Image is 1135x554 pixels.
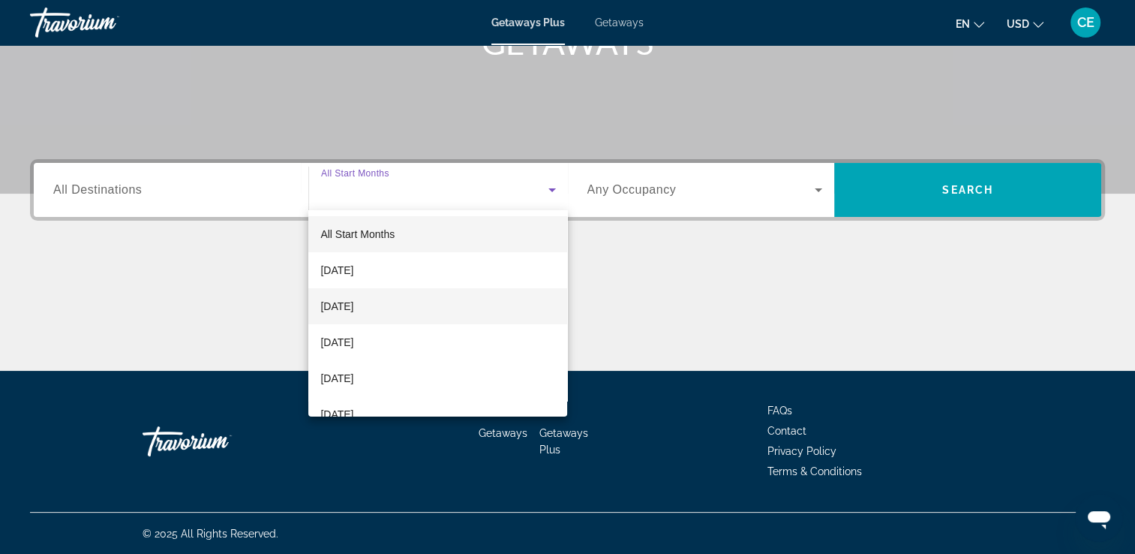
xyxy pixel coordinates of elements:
[320,333,353,351] span: [DATE]
[320,261,353,279] span: [DATE]
[320,228,395,240] span: All Start Months
[320,369,353,387] span: [DATE]
[1075,494,1123,542] iframe: Button to launch messaging window
[320,297,353,315] span: [DATE]
[320,405,353,423] span: [DATE]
